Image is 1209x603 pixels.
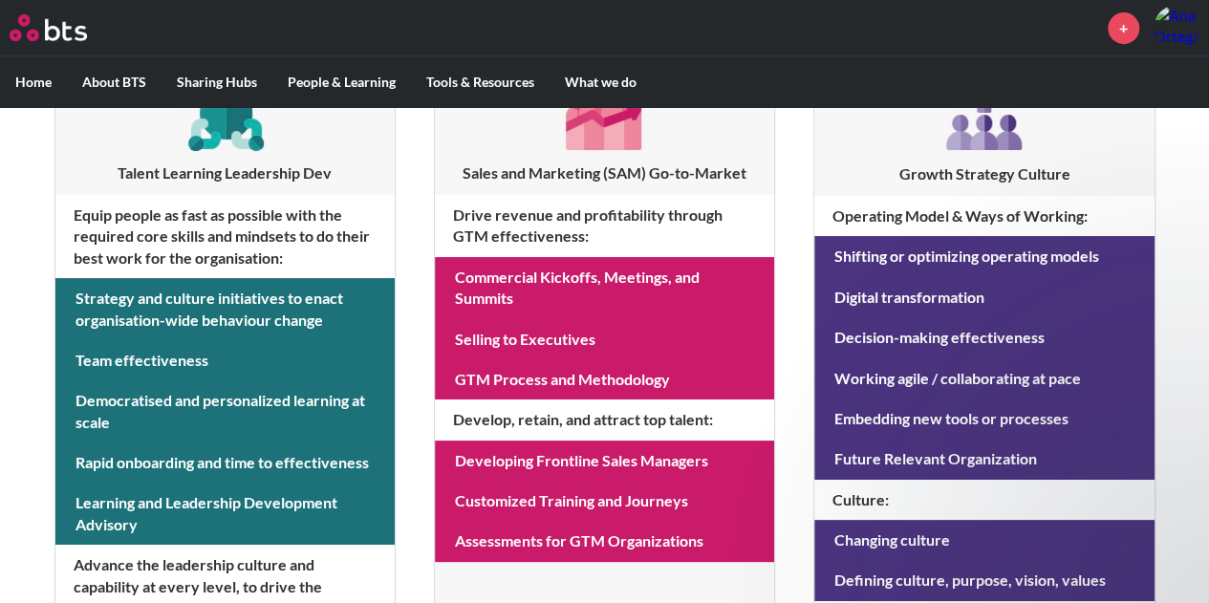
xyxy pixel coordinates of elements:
iframe: Intercom live chat [1144,538,1190,584]
label: About BTS [67,57,162,107]
label: Tools & Resources [411,57,550,107]
h4: Operating Model & Ways of Working : [814,196,1154,236]
a: Profile [1154,5,1199,51]
h4: Develop, retain, and attract top talent : [435,399,774,440]
img: BTS Logo [10,14,87,41]
h4: Drive revenue and profitability through GTM effectiveness : [435,195,774,257]
img: [object Object] [559,66,650,157]
a: Go home [10,14,122,41]
img: [object Object] [939,66,1030,158]
h4: Equip people as fast as possible with the required core skills and mindsets to do their best work... [55,195,395,278]
h3: Sales and Marketing (SAM) Go-to-Market [435,162,774,183]
img: [object Object] [180,66,270,157]
label: What we do [550,57,652,107]
label: People & Learning [272,57,411,107]
h3: Talent Learning Leadership Dev [55,162,395,183]
label: Sharing Hubs [162,57,272,107]
img: Ana Ortega [1154,5,1199,51]
h4: Culture : [814,480,1154,520]
h3: Growth Strategy Culture [814,163,1154,184]
iframe: Intercom notifications message [827,194,1209,551]
a: + [1108,12,1139,44]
